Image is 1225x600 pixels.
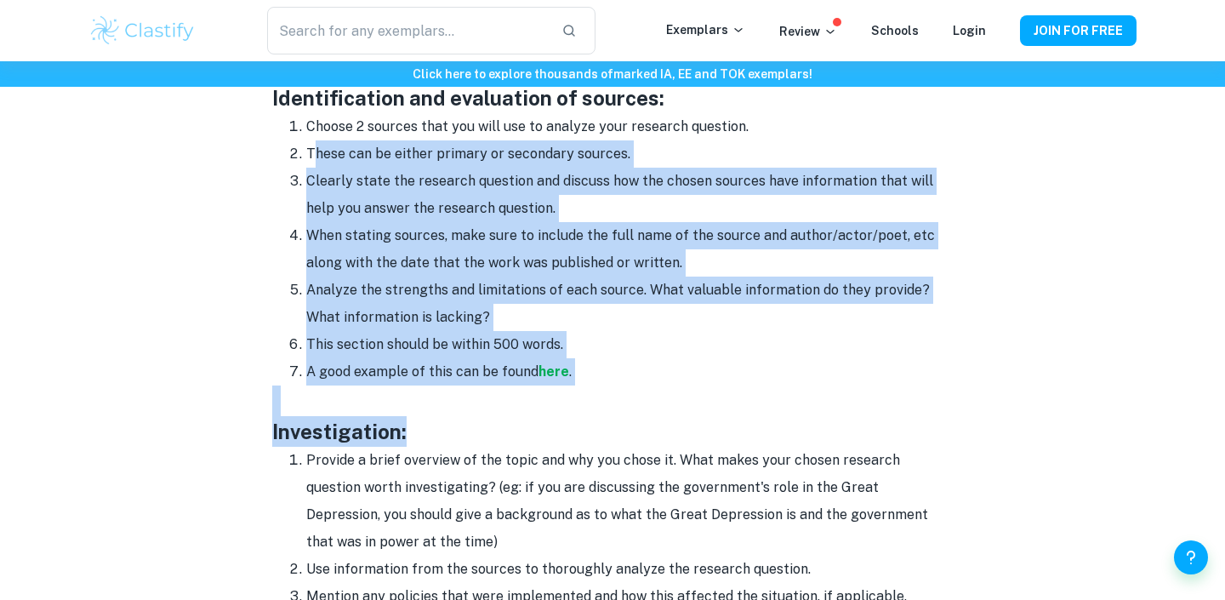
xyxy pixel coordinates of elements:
li: Choose 2 sources that you will use to analyze your research question. [306,113,953,140]
input: Search for any exemplars... [267,7,548,54]
li: Use information from the sources to thoroughly analyze the research question. [306,556,953,583]
p: Exemplars [666,20,745,39]
li: When stating sources, make sure to include the full name of the source and author/actor/poet, etc... [306,222,953,277]
li: This section should be within 500 words. [306,331,953,358]
li: Provide a brief overview of the topic and why you chose it. What makes your chosen research quest... [306,447,953,556]
h6: Click here to explore thousands of marked IA, EE and TOK exemplars ! [3,65,1222,83]
a: Schools [871,24,919,37]
a: here [538,363,569,380]
li: Clearly state the research question and discuss how the chosen sources have information that will... [306,168,953,222]
h3: Investigation: [272,416,953,447]
button: Help and Feedback [1174,540,1208,574]
button: JOIN FOR FREE [1020,15,1137,46]
li: Analyze the strengths and limitations of each source. What valuable information do they provide? ... [306,277,953,331]
li: These can be either primary or secondary sources. [306,140,953,168]
li: A good example of this can be found . [306,358,953,386]
a: Login [953,24,986,37]
img: Clastify logo [88,14,197,48]
h3: Identification and evaluation of sources: [272,83,953,113]
p: Review [779,22,837,41]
